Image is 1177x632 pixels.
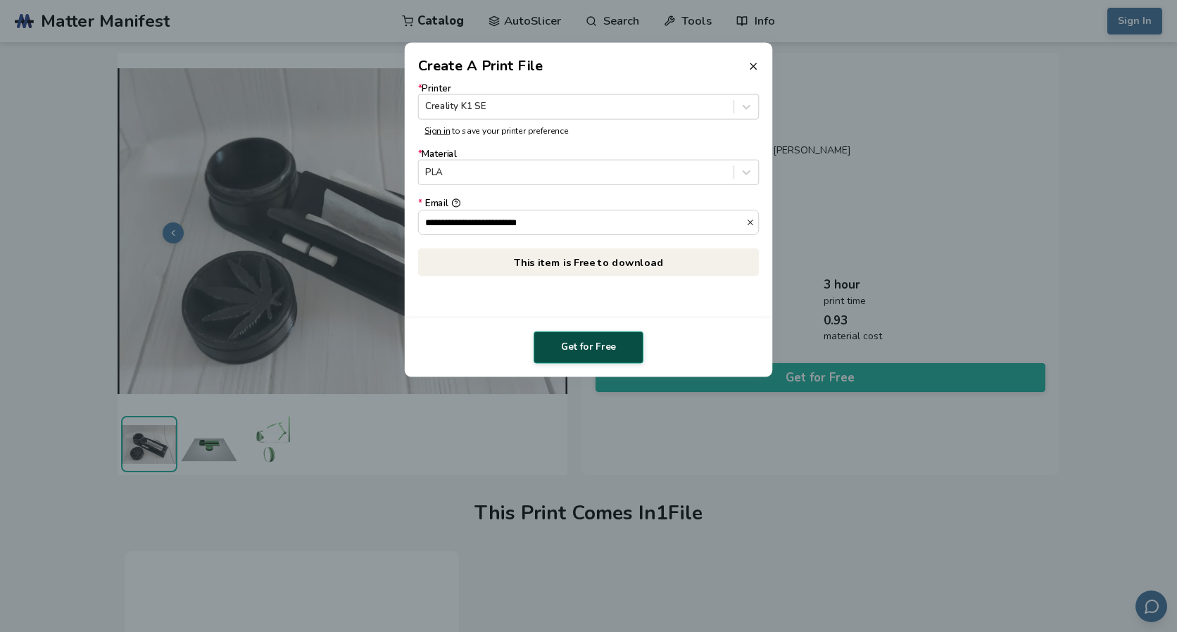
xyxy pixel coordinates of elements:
[424,125,450,136] a: Sign in
[425,168,428,178] input: *MaterialPLA
[419,210,746,234] input: *Email
[451,198,460,208] button: *Email
[418,198,760,209] div: Email
[424,126,753,136] p: to save your printer preference
[418,83,760,119] label: Printer
[418,149,760,185] label: Material
[418,56,543,76] h2: Create A Print File
[418,248,760,276] p: This item is Free to download
[745,217,758,227] button: *Email
[534,331,643,364] button: Get for Free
